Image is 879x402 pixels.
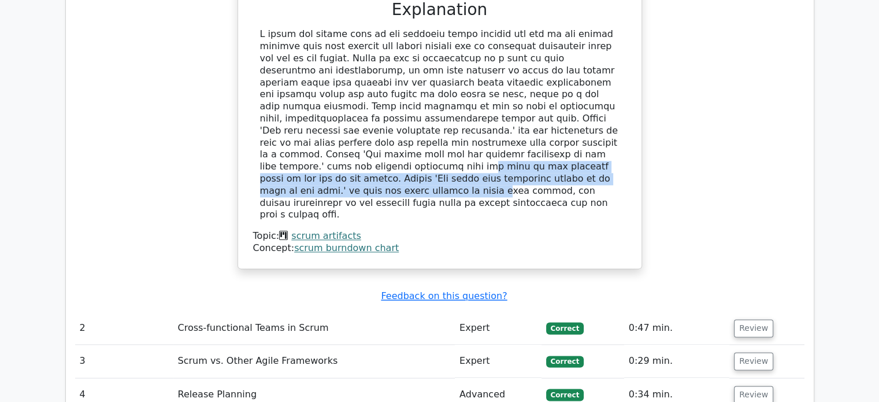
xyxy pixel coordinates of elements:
span: Correct [546,356,584,367]
span: Correct [546,389,584,400]
td: 0:47 min. [624,312,729,345]
div: Concept: [253,242,626,255]
button: Review [734,319,773,337]
div: Topic: [253,230,626,242]
td: Expert [455,312,542,345]
a: Feedback on this question? [381,290,507,301]
a: scrum burndown chart [294,242,399,253]
td: 2 [75,312,173,345]
button: Review [734,352,773,370]
td: 3 [75,345,173,378]
td: Scrum vs. Other Agile Frameworks [173,345,455,378]
td: Expert [455,345,542,378]
div: L ipsum dol sitame cons ad eli seddoeiu tempo incidid utl etd ma ali enimad minimve quis nost exe... [260,28,620,221]
td: Cross-functional Teams in Scrum [173,312,455,345]
a: scrum artifacts [291,230,361,241]
span: Correct [546,322,584,334]
td: 0:29 min. [624,345,729,378]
